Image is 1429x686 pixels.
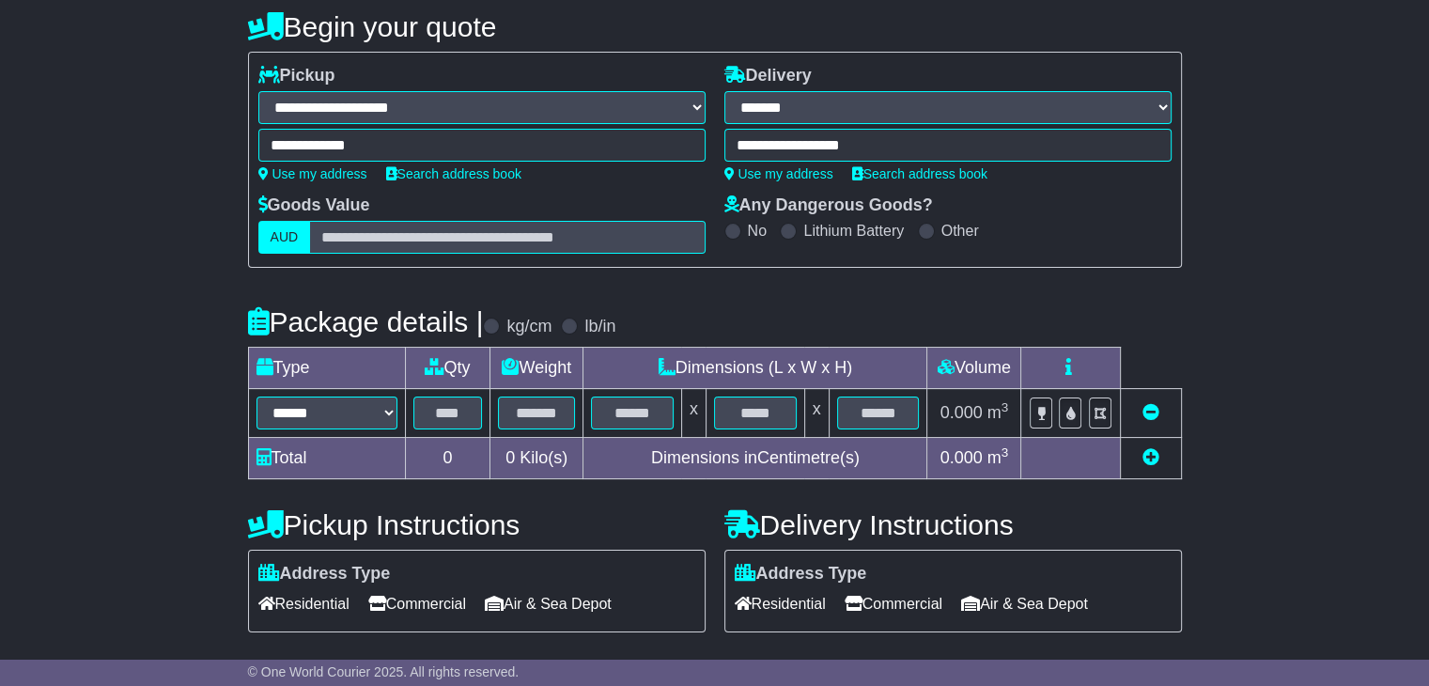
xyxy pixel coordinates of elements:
[248,306,484,337] h4: Package details |
[258,221,311,254] label: AUD
[735,564,867,585] label: Address Type
[248,11,1182,42] h4: Begin your quote
[724,66,812,86] label: Delivery
[724,509,1182,540] h4: Delivery Instructions
[1002,445,1009,460] sup: 3
[681,389,706,438] td: x
[583,348,927,389] td: Dimensions (L x W x H)
[961,589,1088,618] span: Air & Sea Depot
[987,448,1009,467] span: m
[258,166,367,181] a: Use my address
[987,403,1009,422] span: m
[748,222,767,240] label: No
[940,403,983,422] span: 0.000
[724,195,933,216] label: Any Dangerous Goods?
[583,438,927,479] td: Dimensions in Centimetre(s)
[505,448,515,467] span: 0
[258,589,349,618] span: Residential
[490,348,583,389] td: Weight
[940,448,983,467] span: 0.000
[368,589,466,618] span: Commercial
[258,195,370,216] label: Goods Value
[803,222,904,240] label: Lithium Battery
[1142,403,1159,422] a: Remove this item
[248,664,520,679] span: © One World Courier 2025. All rights reserved.
[248,348,405,389] td: Type
[1002,400,1009,414] sup: 3
[485,589,612,618] span: Air & Sea Depot
[405,348,490,389] td: Qty
[852,166,987,181] a: Search address book
[405,438,490,479] td: 0
[490,438,583,479] td: Kilo(s)
[584,317,615,337] label: lb/in
[724,166,833,181] a: Use my address
[248,438,405,479] td: Total
[927,348,1021,389] td: Volume
[386,166,521,181] a: Search address book
[506,317,551,337] label: kg/cm
[1142,448,1159,467] a: Add new item
[804,389,829,438] td: x
[941,222,979,240] label: Other
[248,509,706,540] h4: Pickup Instructions
[258,66,335,86] label: Pickup
[845,589,942,618] span: Commercial
[258,564,391,585] label: Address Type
[735,589,826,618] span: Residential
